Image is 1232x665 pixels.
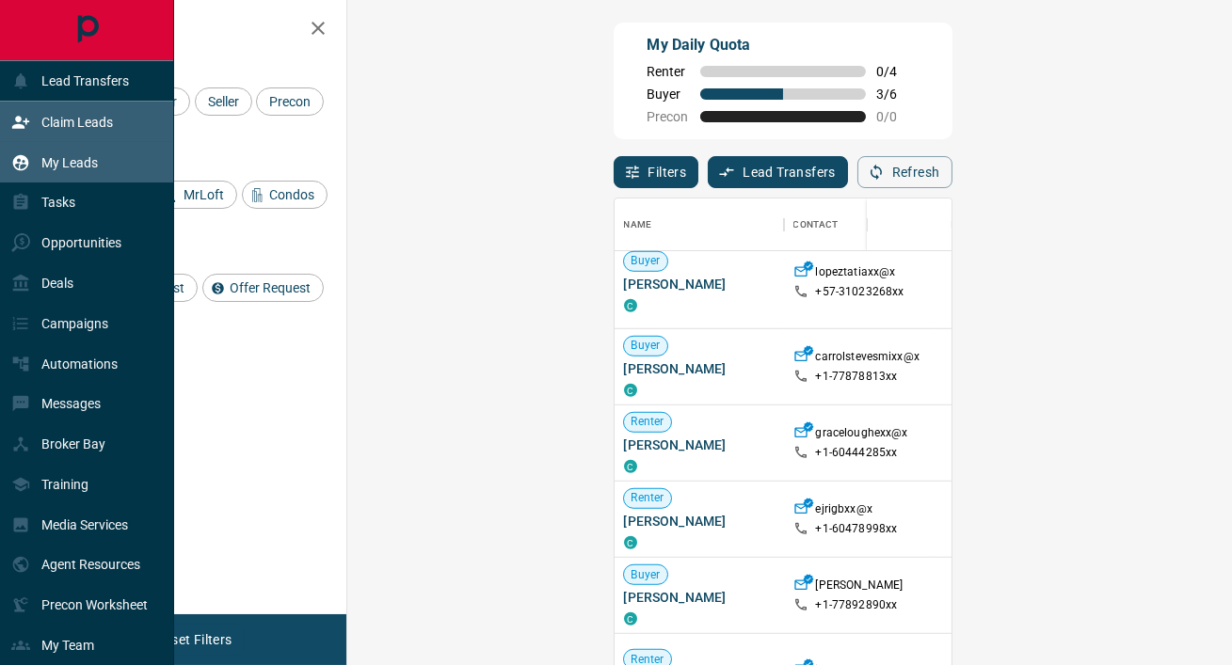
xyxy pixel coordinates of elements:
[60,19,328,41] h2: Filters
[784,198,935,251] div: Contact
[177,187,231,202] span: MrLoft
[624,299,637,312] div: condos.ca
[202,274,324,302] div: Offer Request
[793,198,839,251] div: Contact
[624,275,775,293] span: [PERSON_NAME]
[816,578,904,597] p: [PERSON_NAME]
[816,425,908,445] p: graceloughexx@x
[816,501,872,521] p: ejrigbxx@x
[877,109,919,124] span: 0 / 0
[624,198,652,251] div: Name
[624,253,668,269] span: Buyer
[816,445,898,461] p: +1- 60444285xx
[877,64,919,79] span: 0 / 4
[877,87,919,102] span: 3 / 6
[648,109,689,124] span: Precon
[201,94,246,109] span: Seller
[624,414,672,430] span: Renter
[816,284,904,300] p: +57- 31023268xx
[624,435,775,454] span: [PERSON_NAME]
[223,280,317,295] span: Offer Request
[156,181,237,209] div: MrLoft
[615,198,784,251] div: Name
[624,460,637,473] div: condos.ca
[816,521,898,537] p: +1- 60478998xx
[263,187,321,202] span: Condos
[857,156,952,188] button: Refresh
[816,369,898,385] p: +1- 77878813xx
[648,34,919,56] p: My Daily Quota
[624,512,775,530] span: [PERSON_NAME]
[624,338,668,354] span: Buyer
[624,536,637,549] div: condos.ca
[195,87,252,116] div: Seller
[816,597,898,613] p: +1- 77892890xx
[816,264,896,284] p: lopeztatiaxx@x
[624,612,637,625] div: condos.ca
[624,384,637,397] div: condos.ca
[242,181,328,209] div: Condos
[708,156,848,188] button: Lead Transfers
[143,624,244,656] button: Reset Filters
[648,64,689,79] span: Renter
[614,156,699,188] button: Filters
[624,490,672,506] span: Renter
[263,94,317,109] span: Precon
[816,349,920,369] p: carrolstevesmixx@x
[624,588,775,607] span: [PERSON_NAME]
[256,87,324,116] div: Precon
[624,359,775,378] span: [PERSON_NAME]
[648,87,689,102] span: Buyer
[624,566,668,582] span: Buyer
